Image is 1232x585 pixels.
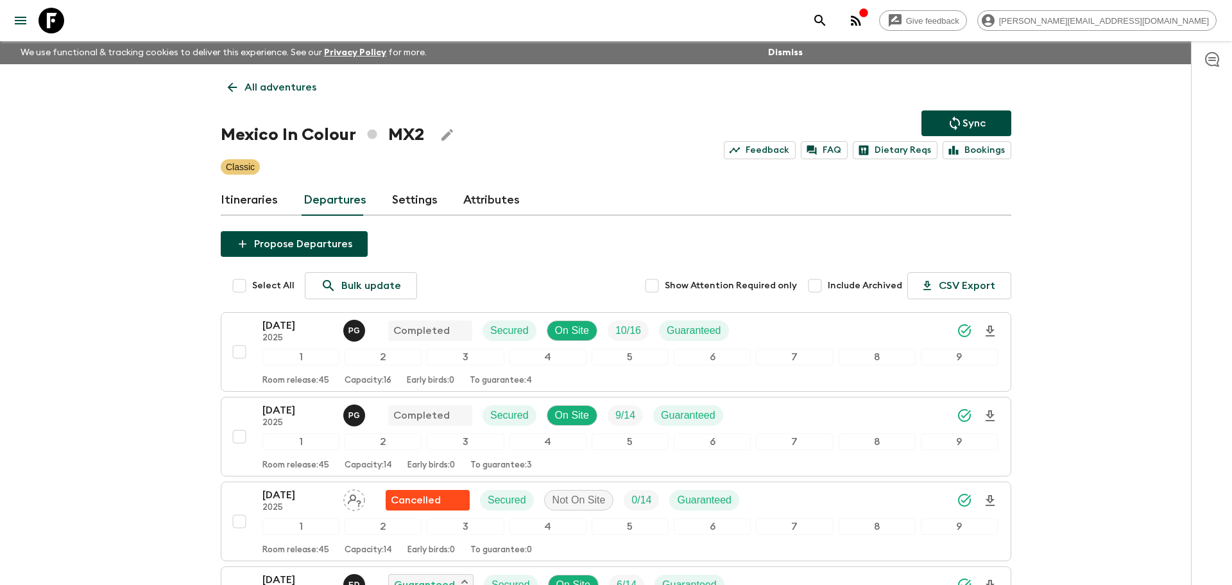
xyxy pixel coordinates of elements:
[345,349,422,365] div: 2
[982,324,998,339] svg: Download Onboarding
[490,323,529,338] p: Secured
[221,74,323,100] a: All adventures
[386,490,470,511] div: Flash Pack cancellation
[262,545,329,555] p: Room release: 45
[324,48,386,57] a: Privacy Policy
[262,487,333,503] p: [DATE]
[226,161,255,173] p: Classic
[470,376,532,386] p: To guarantee: 4
[977,10,1217,31] div: [PERSON_NAME][EMAIL_ADDRESS][DOMAIN_NAME]
[262,418,333,428] p: 2025
[839,518,916,535] div: 8
[921,518,998,535] div: 9
[807,8,833,33] button: search adventures
[470,460,532,471] p: To guarantee: 3
[427,349,504,365] div: 3
[982,493,998,509] svg: Download Onboarding
[343,408,368,419] span: Patricia Gutierrez
[765,44,806,62] button: Dismiss
[391,493,441,508] p: Cancelled
[490,408,529,423] p: Secured
[677,493,732,508] p: Guaranteed
[661,408,715,423] p: Guaranteed
[555,323,589,338] p: On Site
[407,460,455,471] p: Early birds: 0
[555,408,589,423] p: On Site
[480,490,534,511] div: Secured
[674,518,751,535] div: 6
[244,80,316,95] p: All adventures
[345,460,392,471] p: Capacity: 14
[407,376,454,386] p: Early birds: 0
[963,116,986,131] p: Sync
[608,405,643,426] div: Trip Fill
[921,433,998,450] div: 9
[801,141,848,159] a: FAQ
[982,408,998,424] svg: Download Onboarding
[345,518,422,535] div: 2
[544,490,614,511] div: Not On Site
[343,324,368,334] span: Patricia Gutierrez
[463,185,520,216] a: Attributes
[921,110,1011,136] button: Sync adventure departures to the booking engine
[943,141,1011,159] a: Bookings
[392,185,438,216] a: Settings
[631,493,651,508] p: 0 / 14
[393,408,450,423] p: Completed
[879,10,967,31] a: Give feedback
[547,320,597,341] div: On Site
[907,272,1011,299] button: CSV Export
[667,323,721,338] p: Guaranteed
[262,318,333,333] p: [DATE]
[427,518,504,535] div: 3
[345,433,422,450] div: 2
[470,545,532,555] p: To guarantee: 0
[427,433,504,450] div: 3
[221,312,1011,392] button: [DATE]2025Patricia GutierrezCompletedSecuredOn SiteTrip FillGuaranteed123456789Room release:45Cap...
[221,397,1011,476] button: [DATE]2025Patricia GutierrezCompletedSecuredOn SiteTrip FillGuaranteed123456789Room release:45Cap...
[992,16,1216,26] span: [PERSON_NAME][EMAIL_ADDRESS][DOMAIN_NAME]
[615,323,641,338] p: 10 / 16
[957,323,972,338] svg: Synced Successfully
[674,349,751,365] div: 6
[615,408,635,423] p: 9 / 14
[304,185,366,216] a: Departures
[434,122,460,148] button: Edit Adventure Title
[345,545,392,555] p: Capacity: 14
[839,349,916,365] div: 8
[756,433,833,450] div: 7
[839,433,916,450] div: 8
[665,279,797,292] span: Show Attention Required only
[262,376,329,386] p: Room release: 45
[674,433,751,450] div: 6
[921,349,998,365] div: 9
[547,405,597,426] div: On Site
[509,349,586,365] div: 4
[341,278,401,293] p: Bulk update
[262,333,333,344] p: 2025
[756,518,833,535] div: 7
[221,231,368,257] button: Propose Departures
[483,405,536,426] div: Secured
[756,349,833,365] div: 7
[724,141,796,159] a: Feedback
[221,122,424,148] h1: Mexico In Colour MX2
[552,493,606,508] p: Not On Site
[509,433,586,450] div: 4
[262,433,339,450] div: 1
[624,490,659,511] div: Trip Fill
[483,320,536,341] div: Secured
[8,8,33,33] button: menu
[608,320,649,341] div: Trip Fill
[509,518,586,535] div: 4
[345,376,391,386] p: Capacity: 16
[305,272,417,299] a: Bulk update
[407,545,455,555] p: Early birds: 0
[262,349,339,365] div: 1
[393,323,450,338] p: Completed
[592,433,669,450] div: 5
[221,482,1011,561] button: [DATE]2025Assign pack leaderFlash Pack cancellationSecuredNot On SiteTrip FillGuaranteed123456789...
[899,16,966,26] span: Give feedback
[262,518,339,535] div: 1
[221,185,278,216] a: Itineraries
